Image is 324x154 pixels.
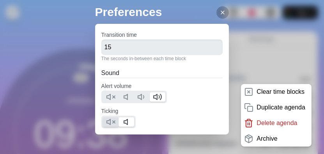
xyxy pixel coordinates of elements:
[101,32,137,38] label: Transition time
[257,103,305,112] p: Duplicate agenda
[257,134,277,143] p: Archive
[257,118,297,128] p: Delete agenda
[101,108,119,114] label: Ticking
[101,68,223,78] h2: Sound
[101,83,132,89] label: Alert volume
[257,87,305,97] p: Clear time blocks
[95,3,229,21] h2: Preferences
[101,55,223,62] p: The seconds in-between each time block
